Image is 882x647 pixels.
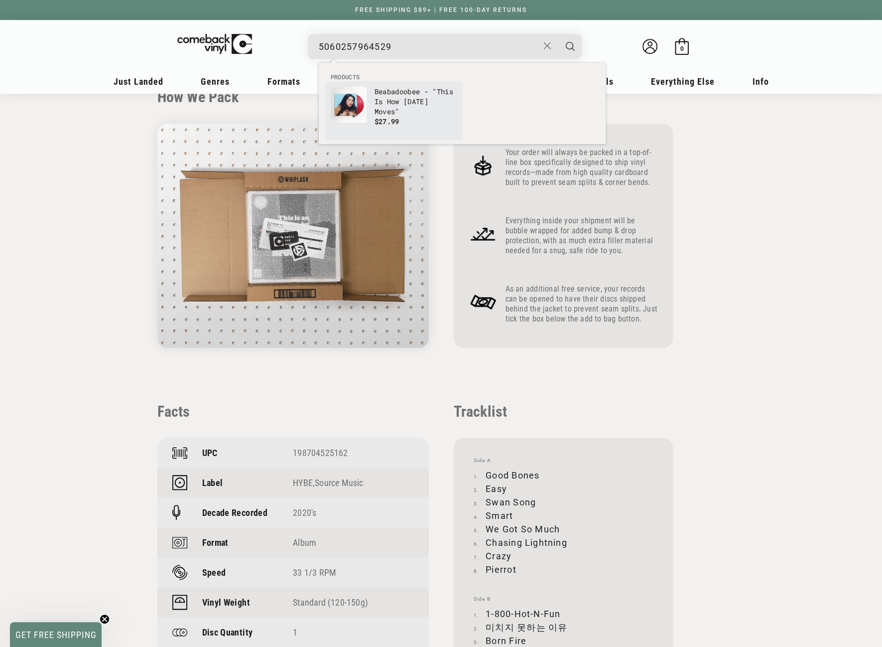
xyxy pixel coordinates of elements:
[293,478,313,488] a: HYBE
[157,124,429,348] img: HowWePack-Updated.gif
[680,45,683,52] span: 0
[315,478,363,488] a: Source Music
[293,627,297,638] span: 1
[157,403,429,420] p: Facts
[157,88,725,106] h2: How We Pack
[474,458,653,464] span: Side A
[293,507,316,518] a: 2020's
[308,34,582,59] div: Search
[293,567,336,578] a: 33 1/3 RPM
[345,6,537,13] a: FREE SHIPPING $89+ | FREE 100-DAY RETURNS
[293,597,368,608] a: Standard (120-150g)
[10,622,102,647] div: GET FREE SHIPPINGClose teaser
[326,73,599,82] li: Products
[202,597,250,608] p: Vinyl Weight
[267,76,300,87] span: Formats
[375,87,457,117] p: Beabadoobee - "This Is How [DATE] Moves"
[202,478,223,488] p: Label
[202,627,253,638] p: Disc Quantity
[474,495,653,509] li: Swan Song
[202,567,226,578] p: Speed
[474,509,653,522] li: Smart
[505,216,658,256] p: Everything inside your shipment will be bubble wrapped for added bump & drop protection, with as ...
[753,76,769,87] span: Info
[474,469,653,482] li: Good Bones
[454,403,673,420] p: Tracklist
[505,148,658,187] p: Your order will always be packed in a top-of-line box specifically designed to ship vinyl records...
[474,621,653,634] li: 미치지 못하는 이유
[469,288,498,317] img: Frame_4_2.png
[319,63,606,144] div: Products
[202,537,229,548] p: Format
[293,448,414,458] div: 198704525162
[202,507,267,518] p: Decade Recorded
[331,87,457,135] a: Beabadoobee - "This Is How Tomorrow Moves" Beabadoobee - "This Is How [DATE] Moves" $27.99
[469,219,498,248] img: Frame_4_1.png
[651,76,715,87] span: Everything Else
[326,82,462,140] li: products: Beabadoobee - "This Is How Tomorrow Moves"
[474,536,653,549] li: Chasing Lightning
[474,522,653,536] li: We Got So Much
[293,537,316,548] a: Album
[474,607,653,621] li: 1-800-Hot-N-Fun
[114,76,163,87] span: Just Landed
[375,117,399,126] span: $27.99
[15,630,97,640] span: GET FREE SHIPPING
[474,549,653,563] li: Crazy
[474,596,653,602] span: Side B
[331,87,367,123] img: Beabadoobee - "This Is How Tomorrow Moves"
[469,151,498,180] img: Frame_4.png
[558,34,583,59] button: Search
[319,36,538,57] input: When autocomplete results are available use up and down arrows to review and enter to select
[202,448,218,458] p: UPC
[538,35,556,57] button: Close
[201,76,230,87] span: Genres
[505,284,658,324] p: As an additional free service, your records can be opened to have their discs shipped behind the ...
[474,482,653,495] li: Easy
[100,614,110,624] button: Close teaser
[293,478,414,488] div: ,
[474,563,653,576] li: Pierrot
